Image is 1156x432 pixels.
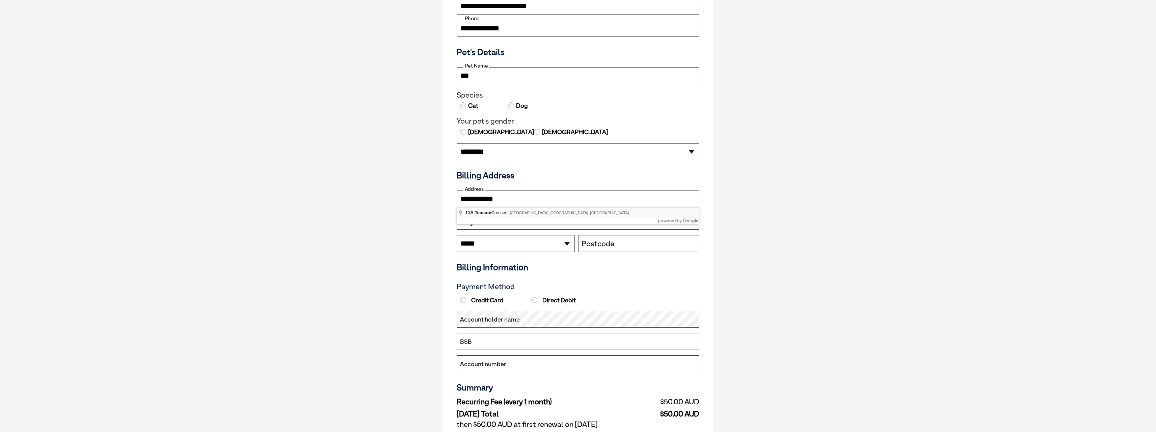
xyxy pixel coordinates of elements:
label: Credit Card [458,297,528,304]
label: Postcode [582,239,614,248]
label: Cat [467,101,478,110]
td: [DATE] Total [457,408,627,418]
label: [DEMOGRAPHIC_DATA] [541,128,608,136]
label: BSB [460,337,472,346]
h3: Pet's Details [454,47,702,57]
label: Account holder name [460,315,520,324]
label: Account number [460,360,506,369]
td: Recurring Fee (every 1 month) [457,396,627,408]
span: 11A [465,210,474,215]
td: then $50.00 AUD at first renewal on [DATE] [457,418,699,431]
label: Address [463,186,485,192]
span: Crescent [465,210,510,215]
legend: Your pet's gender [457,117,699,126]
h3: Billing Information [457,262,699,272]
input: Credit Card [460,297,466,303]
td: $50.00 AUD [627,396,699,408]
span: [GEOGRAPHIC_DATA] [GEOGRAPHIC_DATA], [GEOGRAPHIC_DATA] [510,211,629,215]
td: $50.00 AUD [627,408,699,418]
label: [DEMOGRAPHIC_DATA] [467,128,534,136]
label: Dog [515,101,528,110]
h3: Billing Address [457,170,699,180]
span: Teocote [475,210,491,215]
legend: Species [457,91,699,100]
input: Direct Debit [531,297,537,303]
h3: Summary [457,382,699,392]
label: Phone [463,16,481,22]
label: Direct Debit [530,297,599,304]
h3: Payment Method [457,282,699,291]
